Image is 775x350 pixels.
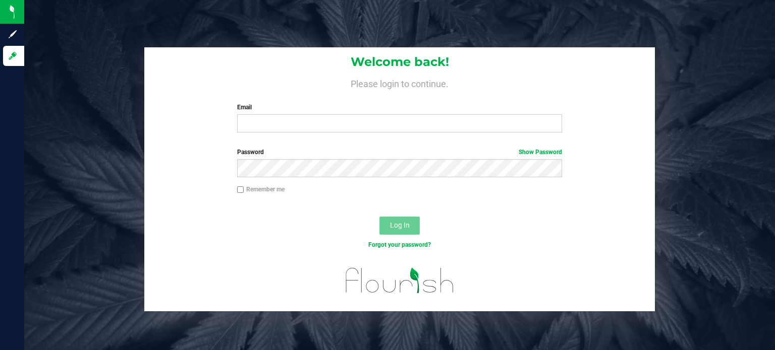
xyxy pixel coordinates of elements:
[379,217,420,235] button: Log In
[336,260,464,301] img: flourish_logo.svg
[144,77,655,89] h4: Please login to continue.
[8,29,18,39] inline-svg: Sign up
[237,185,285,194] label: Remember me
[368,241,431,248] a: Forgot your password?
[390,221,410,229] span: Log In
[237,186,244,193] input: Remember me
[237,149,264,156] span: Password
[237,103,563,112] label: Email
[519,149,562,156] a: Show Password
[8,51,18,61] inline-svg: Log in
[144,55,655,68] h1: Welcome back!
